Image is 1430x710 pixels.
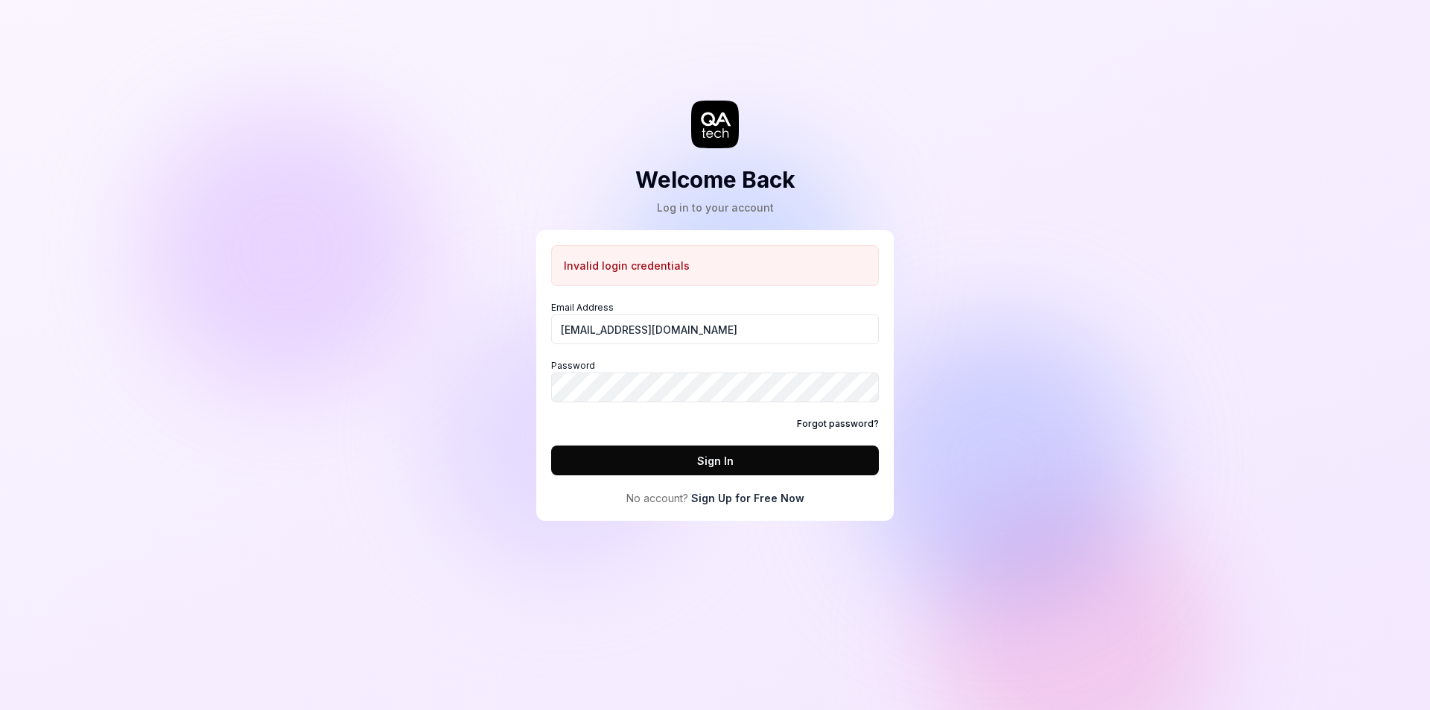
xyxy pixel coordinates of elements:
[564,258,690,273] p: Invalid login credentials
[626,490,688,506] span: No account?
[635,200,795,215] div: Log in to your account
[551,314,879,344] input: Email Address
[797,417,879,431] a: Forgot password?
[691,490,804,506] a: Sign Up for Free Now
[635,163,795,197] h2: Welcome Back
[551,373,879,402] input: Password
[551,359,879,402] label: Password
[551,446,879,475] button: Sign In
[551,301,879,344] label: Email Address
